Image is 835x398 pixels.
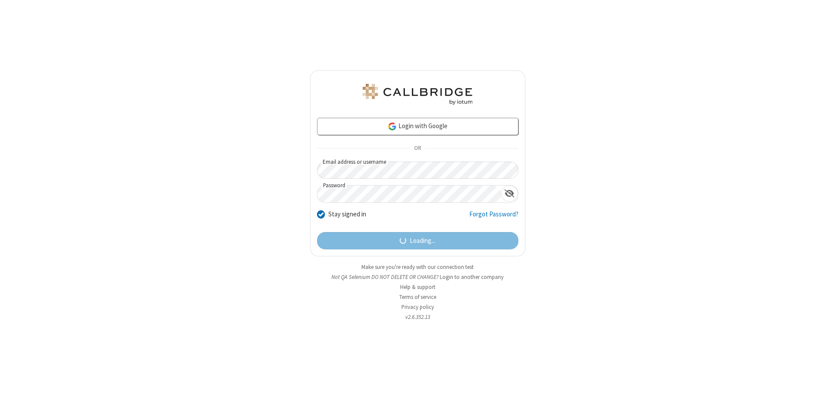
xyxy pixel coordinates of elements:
li: Not QA Selenium DO NOT DELETE OR CHANGE? [310,273,525,281]
input: Password [317,186,501,202]
iframe: Chat [813,375,828,392]
a: Privacy policy [401,303,434,311]
span: OR [411,143,424,155]
a: Login with Google [317,118,518,135]
img: QA Selenium DO NOT DELETE OR CHANGE [361,84,474,105]
img: google-icon.png [387,122,397,131]
button: Login to another company [440,273,504,281]
a: Help & support [400,283,435,291]
a: Make sure you're ready with our connection test [361,263,474,271]
a: Terms of service [399,293,436,301]
button: Loading... [317,232,518,249]
li: v2.6.352.13 [310,313,525,321]
input: Email address or username [317,162,518,179]
label: Stay signed in [328,209,366,219]
div: Show password [501,186,518,202]
span: Loading... [410,236,435,246]
a: Forgot Password? [469,209,518,226]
